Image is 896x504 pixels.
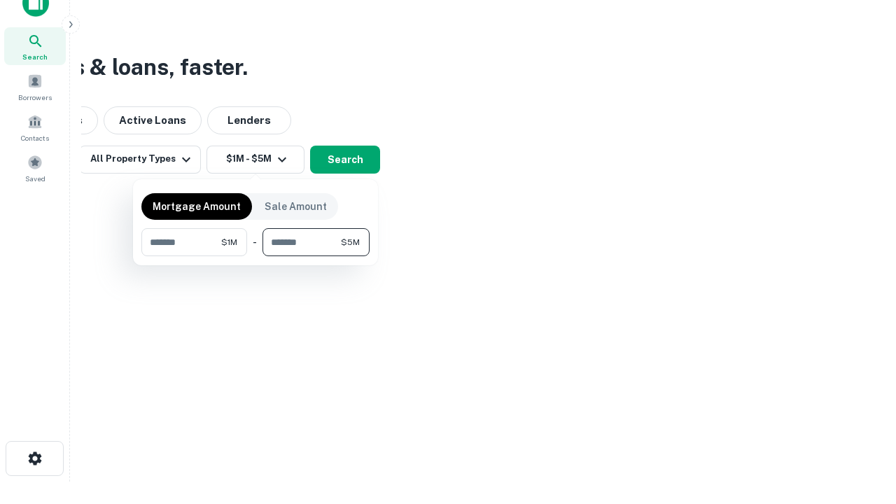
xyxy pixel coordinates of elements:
[826,392,896,459] iframe: Chat Widget
[153,199,241,214] p: Mortgage Amount
[221,236,237,248] span: $1M
[341,236,360,248] span: $5M
[265,199,327,214] p: Sale Amount
[253,228,257,256] div: -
